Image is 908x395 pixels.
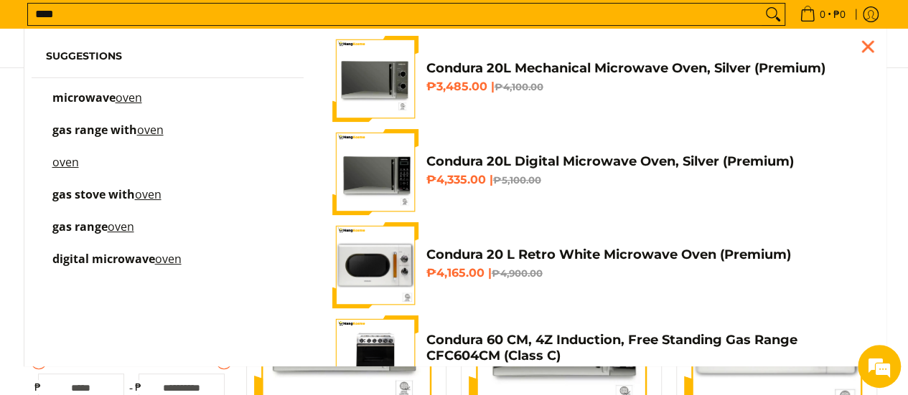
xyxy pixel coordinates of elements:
span: • [795,6,850,22]
span: gas range [52,219,108,234]
img: condura-vintage-style-20-liter-micowave-oven-with-icc-sticker-class-a-full-front-view-mang-kosme [332,222,418,308]
div: Chat with us now [75,80,241,99]
p: gas range with oven [52,125,164,150]
span: microwave [52,90,116,105]
del: ₱4,100.00 [494,81,543,92]
span: 0 [818,9,828,19]
h6: ₱4,165.00 | [426,266,863,280]
a: Condura 20L Mechanical Microwave Oven, Silver (Premium) Condura 20L Mechanical Microwave Oven, Si... [332,36,863,122]
del: ₱4,900.00 [491,267,542,279]
h6: ₱3,485.00 | [426,80,863,94]
img: Condura 20L Mechanical Microwave Oven, Silver (Premium) [332,36,418,122]
button: Search [762,4,785,25]
p: gas range oven [52,222,134,247]
span: We're online! [83,110,198,255]
h4: Condura 20 L Retro White Microwave Oven (Premium) [426,247,863,263]
h4: Condura 60 CM, 4Z Induction, Free Standing Gas Range CFC604CM (Class C) [426,332,863,364]
div: Minimize live chat window [235,7,270,42]
h6: Suggestions [46,50,290,63]
del: ₱5,100.00 [492,174,540,186]
mark: oven [155,251,182,267]
img: 20-liter-digital-microwave-oven-silver-full-front-view-mang-kosme [332,129,418,215]
span: ₱ [131,380,146,394]
span: gas range with [52,122,137,138]
p: digital microwave oven [52,254,182,279]
mark: oven [52,154,79,170]
span: gas stove with [52,186,135,202]
mark: oven [135,186,162,202]
a: microwave oven [46,92,290,118]
a: 20-liter-digital-microwave-oven-silver-full-front-view-mang-kosme Condura 20L Digital Microwave O... [332,129,863,215]
span: ₱0 [831,9,848,19]
mark: oven [108,219,134,234]
a: gas range with oven [46,125,290,150]
span: digital microwave [52,251,155,267]
textarea: Type your message and hit 'Enter' [7,252,273,302]
p: microwave oven [52,92,142,118]
a: digital microwave oven [46,254,290,279]
a: oven [46,157,290,182]
div: Close pop up [857,36,879,57]
a: condura-vintage-style-20-liter-micowave-oven-with-icc-sticker-class-a-full-front-view-mang-kosme ... [332,222,863,308]
p: gas stove with oven [52,189,162,214]
p: oven [52,157,79,182]
h4: Condura 20L Digital Microwave Oven, Silver (Premium) [426,153,863,170]
a: gas range oven [46,222,290,247]
h6: ₱4,335.00 | [426,173,863,187]
a: gas stove with oven [46,189,290,214]
h4: Condura 20L Mechanical Microwave Oven, Silver (Premium) [426,60,863,77]
mark: oven [116,90,142,105]
span: ₱ [31,380,45,394]
mark: oven [137,122,164,138]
